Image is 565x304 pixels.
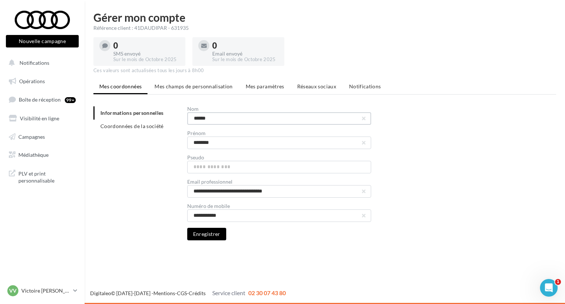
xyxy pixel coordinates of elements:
span: Visibilité en ligne [20,115,59,121]
span: Campagnes [18,133,45,139]
span: Notifications [19,60,49,66]
span: Mes paramètres [246,83,284,89]
span: VV [9,287,17,294]
p: Victoire [PERSON_NAME] [21,287,70,294]
div: Référence client : 41DAUDIPAR - 631935 [93,24,556,32]
a: Médiathèque [4,147,80,163]
div: Nom [187,106,371,112]
button: Enregistrer [187,228,226,240]
span: Médiathèque [18,152,49,158]
span: Mes champs de personnalisation [154,83,233,89]
span: Opérations [19,78,45,84]
a: Boîte de réception99+ [4,92,80,107]
span: PLV et print personnalisable [18,169,76,184]
div: Prénom [187,131,371,136]
button: Nouvelle campagne [6,35,79,47]
span: Coordonnées de la société [100,123,164,129]
span: Service client [212,289,245,296]
a: Crédits [189,290,206,296]
div: 0 [212,42,278,50]
a: Digitaleo [90,290,111,296]
a: Mentions [153,290,175,296]
div: 99+ [65,97,76,103]
span: Boîte de réception [19,96,61,103]
div: Numéro de mobile [187,204,371,209]
div: SMS envoyé [113,51,180,56]
a: Visibilité en ligne [4,111,80,126]
span: 1 [555,279,561,285]
span: Notifications [349,83,381,89]
div: Email professionnel [187,179,371,184]
span: 02 30 07 43 80 [248,289,286,296]
h1: Gérer mon compte [93,12,556,23]
div: Email envoyé [212,51,278,56]
a: PLV et print personnalisable [4,166,80,187]
button: Notifications [4,55,77,71]
iframe: Intercom live chat [540,279,558,297]
span: © [DATE]-[DATE] - - - [90,290,286,296]
a: Opérations [4,74,80,89]
div: Pseudo [187,155,371,160]
span: Réseaux sociaux [297,83,336,89]
a: VV Victoire [PERSON_NAME] [6,284,79,298]
div: Ces valeurs sont actualisées tous les jours à 8h00 [93,67,556,74]
a: Campagnes [4,129,80,145]
div: Sur le mois de Octobre 2025 [212,56,278,63]
div: Sur le mois de Octobre 2025 [113,56,180,63]
a: CGS [177,290,187,296]
div: 0 [113,42,180,50]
